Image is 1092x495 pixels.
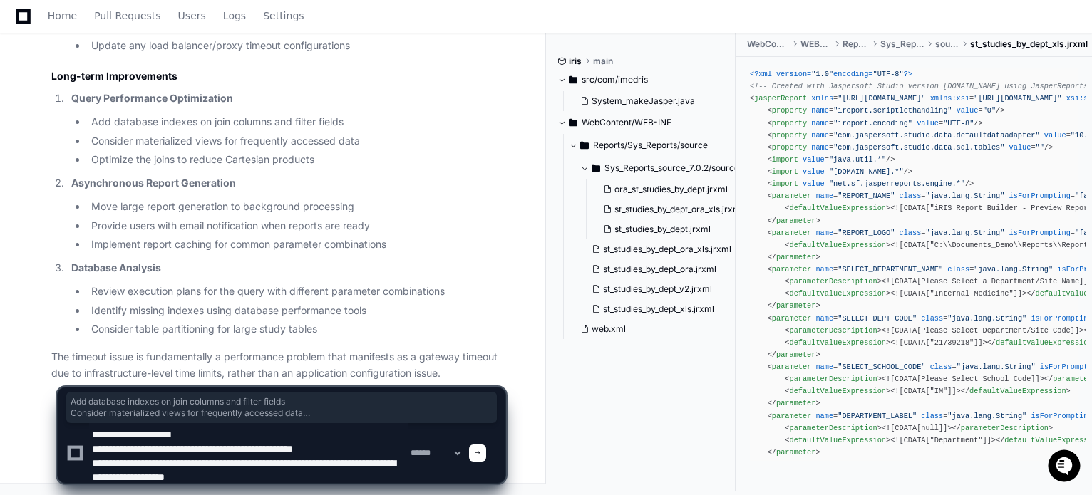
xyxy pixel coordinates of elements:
span: "REPORT_LOGO" [838,228,895,236]
li: Consider materialized views for frequently accessed data [87,133,505,150]
span: < > [785,277,882,286]
button: Sys_Reports_source_7.0.2/source [580,157,748,179]
svg: Directory [569,114,577,131]
span: "[DOMAIN_NAME].*" [829,167,904,176]
span: "REPORT_NAME" [838,192,895,200]
button: web.xml [575,319,728,339]
span: "UTF-8" [873,70,904,78]
span: source [935,38,959,50]
span: import [772,179,798,188]
span: "1.0" [811,70,833,78]
span: web.xml [592,323,626,335]
span: "ireport.scriptlethandling" [833,106,952,115]
span: "java.lang.String" [947,313,1026,322]
span: name [815,313,833,322]
button: System_makeJasper.java [575,91,716,111]
span: "net.sf.jasperreports.engine.*" [829,179,965,188]
span: Settings [263,11,304,20]
span: "java.util.*" [829,155,886,163]
span: iris [569,56,582,67]
span: class [900,192,922,200]
li: Review execution plans for the query with different parameter combinations [87,283,505,300]
button: st_studies_by_dept.jrxml [597,219,743,239]
span: name [815,265,833,273]
span: "[URL][DOMAIN_NAME]" [974,94,1061,103]
span: value [1044,130,1066,139]
span: name [811,118,829,127]
svg: Directory [592,160,600,177]
strong: Database Analysis [71,261,161,273]
span: Pull Requests [94,11,160,20]
h3: Long-term Improvements [51,69,505,83]
span: </ > [768,216,820,224]
img: 1736555170064-99ba0984-63c1-480f-8ee9-699278ef63ed [14,106,40,132]
span: name [815,192,833,200]
span: Sys_Reports [880,38,924,50]
span: value [957,106,979,115]
span: "ireport.encoding" [833,118,912,127]
li: Move large report generation to background processing [87,199,505,215]
p: The timeout issue is fundamentally a performance problem that manifests as a gateway timeout due ... [51,349,505,382]
strong: Query Performance Optimization [71,92,233,104]
span: st_studies_by_dept.jrxml [614,224,711,235]
span: st_studies_by_dept_ora.jrxml [603,264,716,275]
span: </ > [768,252,820,261]
button: src/com/imedris [557,68,725,91]
span: "" [1036,142,1044,151]
span: defaultValueExpression [789,204,886,212]
button: Start new chat [242,110,259,127]
button: st_studies_by_dept_ora.jrxml [586,259,739,279]
span: import [772,167,798,176]
span: main [593,56,613,67]
span: "java.lang.String" [974,265,1053,273]
span: parameter [772,192,811,200]
li: Identify missing indexes using database performance tools [87,303,505,319]
a: Powered byPylon [101,149,172,160]
span: "SELECT_DEPT_CODE" [838,313,917,322]
span: < = /> [768,155,895,163]
span: "java.lang.String" [926,228,1005,236]
span: name [811,130,829,139]
button: ora_st_studies_by_dept.jrxml [597,179,743,199]
span: parameter [776,252,815,261]
span: src/com/imedris [582,74,648,85]
span: value [1009,142,1031,151]
span: defaultValueExpression [789,289,886,298]
span: "0" [983,106,996,115]
span: property [772,142,807,151]
span: "com.jaspersoft.studio.data.defaultdataadapter" [833,130,1040,139]
span: class [921,313,943,322]
span: value [803,167,825,176]
span: Pylon [142,150,172,160]
span: class [900,228,922,236]
span: parameter [772,265,811,273]
span: Reports/Sys_Reports/source [593,140,708,151]
span: "java.lang.String" [926,192,1005,200]
span: parameter [776,301,815,310]
svg: Directory [569,71,577,88]
div: Welcome [14,57,259,80]
span: parameter [772,228,811,236]
span: Reports [843,38,869,50]
span: Logs [223,11,246,20]
span: WEB-INF [800,38,831,50]
li: Consider table partitioning for large study tables [87,321,505,338]
span: st_studies_by_dept_ora_xls.jrxml [614,204,743,215]
span: property [772,130,807,139]
li: Implement report caching for common parameter combinations [87,236,505,253]
span: < = /> [768,167,912,176]
span: System_makeJasper.java [592,95,695,107]
span: name [811,106,829,115]
span: st_studies_by_dept_xls.jrxml [970,38,1088,50]
span: WebContent/WEB-INF [582,117,671,128]
span: < > [785,204,890,212]
span: isForPrompting [1031,313,1092,322]
span: < > [785,338,890,346]
img: PlayerZero [14,14,43,43]
span: defaultValueExpression [789,240,886,249]
span: isForPrompting [1009,192,1071,200]
span: "SELECT_DEPARTMENT_NAME" [838,265,943,273]
span: st_studies_by_dept_ora_xls.jrxml [603,244,731,255]
span: < = /> [768,179,974,188]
